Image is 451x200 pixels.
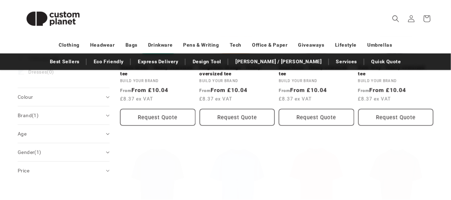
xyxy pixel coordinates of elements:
[18,94,33,100] span: Colour
[148,39,172,51] a: Drinkware
[200,109,275,126] button: Request Quote
[18,143,110,161] summary: Gender (1 selected)
[18,107,110,125] summary: Brand (1 selected)
[18,3,88,35] img: Custom Planet
[333,124,451,200] iframe: Chat Widget
[18,88,110,106] summary: Colour (0 selected)
[120,64,195,77] a: Grass Green - Heavy oversized tee
[252,39,287,51] a: Office & Paper
[200,64,275,77] a: Forgotten Orange - Heavy oversized tee
[32,113,39,118] span: (1)
[120,109,195,126] button: Request Quote
[358,109,434,126] button: Request Quote
[59,39,80,51] a: Clothing
[18,131,27,137] span: Age
[18,125,110,143] summary: Age (0 selected)
[230,39,241,51] a: Tech
[125,39,137,51] a: Bags
[388,11,404,27] summary: Search
[358,64,434,77] a: Dark Grey - Heavy oversized tee
[34,149,41,155] span: (1)
[368,56,405,68] a: Quick Quote
[279,64,354,77] a: Dusk Rose - Heavy oversized tee
[18,168,29,173] span: Price
[333,56,361,68] a: Services
[189,56,225,68] a: Design Tool
[18,149,41,155] span: Gender
[90,56,127,68] a: Eco Friendly
[368,39,392,51] a: Umbrellas
[232,56,325,68] a: [PERSON_NAME] / [PERSON_NAME]
[183,39,219,51] a: Pens & Writing
[335,39,357,51] a: Lifestyle
[18,113,39,118] span: Brand
[46,56,83,68] a: Best Sellers
[18,162,110,180] summary: Price
[134,56,182,68] a: Express Delivery
[298,39,324,51] a: Giveaways
[279,109,354,126] button: Request Quote
[90,39,115,51] a: Headwear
